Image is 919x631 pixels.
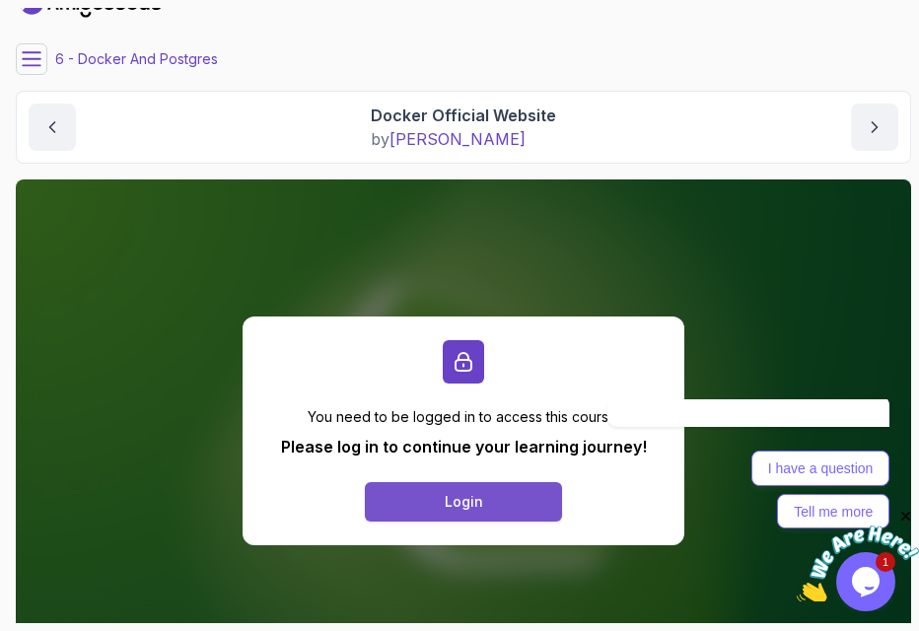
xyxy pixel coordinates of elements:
[233,95,345,130] button: Tell me more
[29,104,76,151] button: previous content
[365,482,562,522] button: Login
[281,435,647,458] p: Please log in to continue your learning journey!
[371,127,556,151] p: by
[389,129,526,149] span: [PERSON_NAME]
[371,104,556,127] p: Docker Official Website
[207,51,346,87] button: I have a question
[797,508,919,601] iframe: chat widget
[55,49,218,69] p: 6 - Docker And Postgres
[851,104,898,151] button: next content
[445,492,483,512] div: Login
[281,407,647,427] p: You need to be logged in to access this course.
[544,399,899,542] iframe: chat widget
